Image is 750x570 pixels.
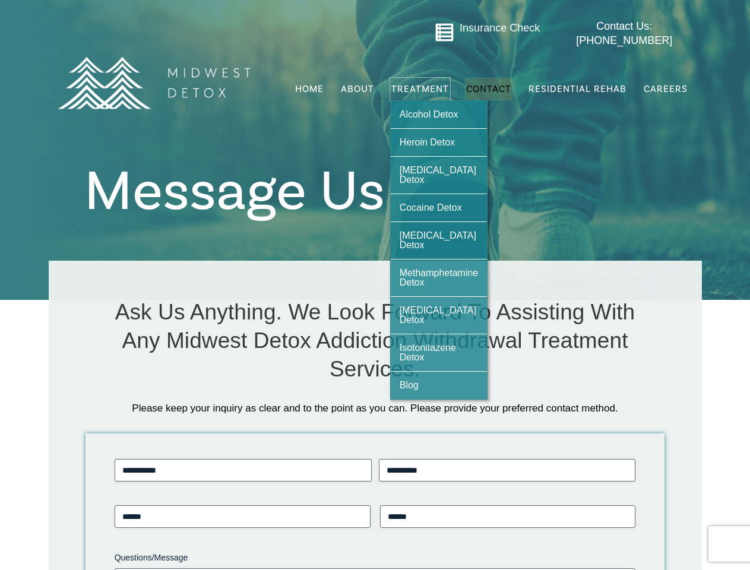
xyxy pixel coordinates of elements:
a: Contact Us: [PHONE_NUMBER] [553,20,696,47]
span: Message Us [84,155,385,228]
a: Careers [643,78,689,100]
a: Treatment [390,78,450,100]
span: Residential Rehab [529,83,626,95]
span: [MEDICAL_DATA] Detox [400,230,476,250]
a: Alcohol Detox [391,101,488,128]
span: Ask Us Anything. We Look Forward To Assisting With Any Midwest Detox Addiction Withdrawal Treatme... [115,300,635,381]
span: [MEDICAL_DATA] Detox [400,165,476,185]
span: Careers [644,83,688,95]
a: Heroin Detox [391,129,488,156]
span: Treatment [391,84,449,94]
span: Home [295,83,324,95]
label: Questions/Message [115,552,636,563]
a: Blog [391,372,488,399]
img: MD Logo Horitzontal white-01 (1) (1) [50,31,258,135]
a: [MEDICAL_DATA] Detox [391,297,488,334]
a: Isotonitazene Detox [391,334,488,371]
span: Methamphetamine Detox [400,268,479,287]
a: Cocaine Detox [391,194,488,221]
span: Cocaine Detox [400,202,462,213]
a: Insurance Check [460,22,540,34]
a: Home [294,78,325,100]
a: [MEDICAL_DATA] Detox [391,222,488,259]
a: Methamphetamine Detox [391,259,488,296]
a: Contact [465,78,512,100]
a: Go to midwestdetox.com/message-form-page/ [435,23,454,46]
span: Blog [400,380,419,390]
a: About [340,78,375,100]
a: Residential Rehab [527,78,628,100]
span: [MEDICAL_DATA] Detox [400,305,476,325]
span: Please keep your inquiry as clear and to the point as you can. Please provide your preferred cont... [132,403,618,414]
span: Heroin Detox [400,137,455,147]
span: Isotonitazene Detox [400,343,456,362]
span: Alcohol Detox [400,109,458,119]
span: About [341,84,374,94]
a: [MEDICAL_DATA] Detox [391,157,488,194]
span: Contact Us: [PHONE_NUMBER] [576,20,672,46]
span: Contact [466,84,511,94]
